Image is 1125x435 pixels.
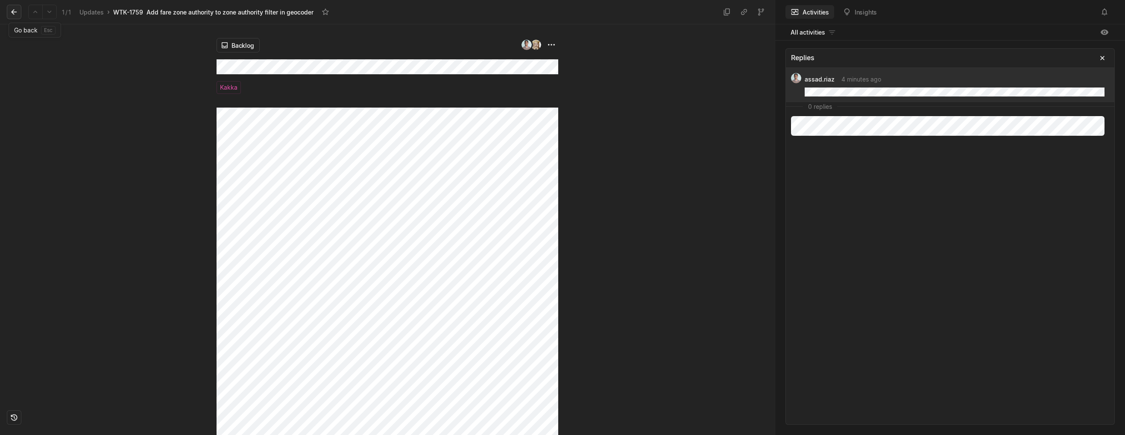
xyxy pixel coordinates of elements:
div: 0 replies [808,102,832,111]
span: assad.riaz [805,75,835,84]
button: Insights [838,5,882,19]
button: Backlog [217,38,260,53]
span: All activities [791,28,825,37]
span: / [65,9,67,16]
div: WTK-1759 [113,8,143,17]
kbd: esc [41,26,56,35]
img: ba7d828d-c47e-498c-9b1b-de3b5fdc6475.jpeg [521,40,532,50]
span: Kakka [220,82,237,93]
div: Replies [791,53,814,64]
button: Activities [785,5,834,19]
div: › [107,8,110,16]
div: Go back [9,23,61,38]
span: 4 minutes ago [841,75,881,84]
img: ba7d828d-c47e-498c-9b1b-de3b5fdc6475.jpeg [791,73,801,83]
a: Updates [78,6,105,18]
div: 1 1 [62,8,71,17]
button: All activities [785,26,841,39]
div: Add fare zone authority to zone authority filter in geocoder [146,8,313,17]
img: c068d84d-4c40-4fcc-83a0-af403799b5c0.png [531,40,541,50]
